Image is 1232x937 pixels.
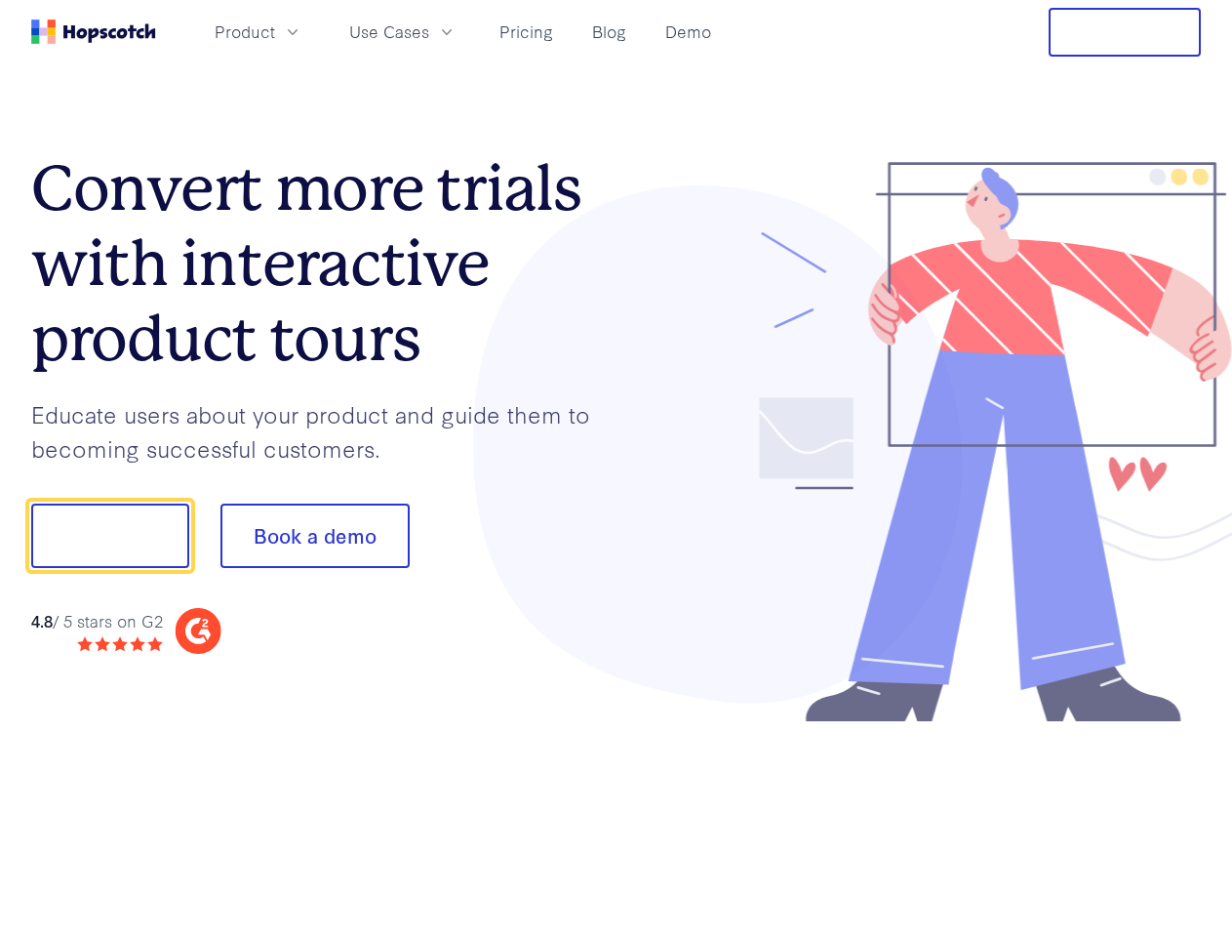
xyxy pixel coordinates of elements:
a: Demo [657,16,719,48]
button: Use Cases [338,16,468,48]
button: Product [203,16,314,48]
a: Home [31,20,156,44]
button: Free Trial [1049,8,1201,57]
span: Use Cases [349,20,429,44]
p: Educate users about your product and guide them to becoming successful customers. [31,397,616,465]
a: Pricing [492,16,561,48]
button: Book a demo [220,504,410,568]
h1: Convert more trials with interactive product tours [31,151,616,376]
span: Product [215,20,275,44]
button: Show me! [31,504,189,568]
a: Blog [584,16,634,48]
div: / 5 stars on G2 [31,609,163,633]
strong: 4.8 [31,609,53,631]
